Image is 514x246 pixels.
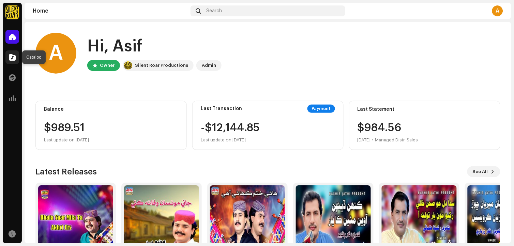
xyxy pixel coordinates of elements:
div: Hi, Asif [87,35,222,57]
div: Last update on [DATE] [44,136,178,144]
div: Last update on [DATE] [201,136,260,144]
div: Silent Roar Productions [135,61,188,70]
div: Managed Distr. Sales [375,136,418,144]
div: Balance [44,107,178,112]
div: Admin [202,61,216,70]
div: Last Statement [358,107,492,112]
div: Owner [100,61,115,70]
div: Last Transaction [201,106,242,111]
div: A [35,33,76,74]
div: Home [33,8,188,14]
button: See All [467,166,500,177]
img: fcfd72e7-8859-4002-b0df-9a7058150634 [5,5,19,19]
div: • [372,136,374,144]
span: Search [207,8,222,14]
div: Payment [307,105,335,113]
img: fcfd72e7-8859-4002-b0df-9a7058150634 [124,61,132,70]
div: [DATE] [358,136,371,144]
span: See All [473,165,488,179]
re-o-card-value: Last Statement [349,101,500,150]
re-o-card-value: Balance [35,101,187,150]
div: A [492,5,503,16]
h3: Latest Releases [35,166,97,177]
